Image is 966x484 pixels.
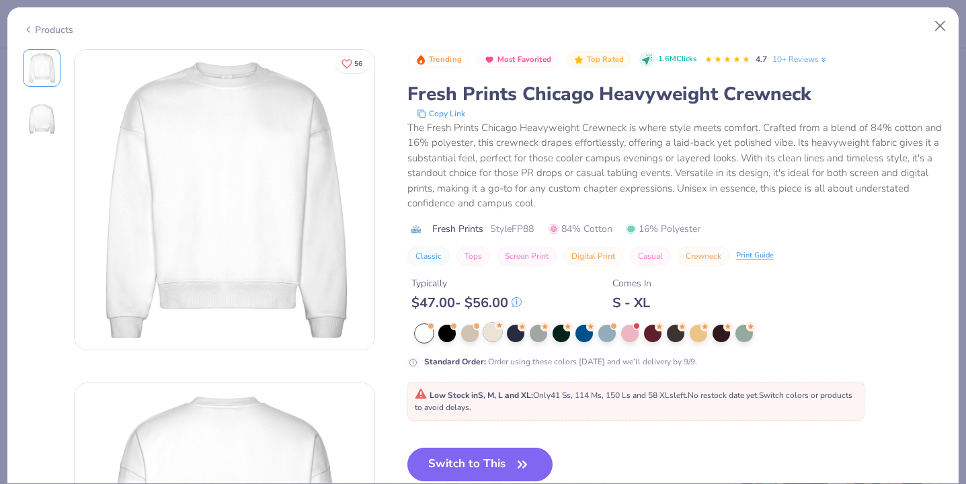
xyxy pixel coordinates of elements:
img: Back [26,103,58,135]
img: Trending sort [415,54,426,65]
button: copy to clipboard [413,107,469,120]
button: Switch to This [407,448,553,481]
a: 10+ Reviews [772,53,828,65]
span: Top Rated [587,56,625,63]
div: $ 47.00 - $ 56.00 [411,294,522,311]
button: Like [335,54,368,73]
button: Casual [630,247,671,266]
div: Products [23,23,73,37]
span: Only 41 Ss, 114 Ms, 150 Ls and 58 XLs left. Switch colors or products to avoid delays. [415,390,852,413]
div: The Fresh Prints Chicago Heavyweight Crewneck is where style meets comfort. Crafted from a blend ... [407,120,944,211]
span: Trending [429,56,462,63]
img: Top Rated sort [573,54,584,65]
button: Badge Button [477,51,559,69]
button: Crewneck [678,247,729,266]
button: Digital Print [563,247,623,266]
div: 4.7 Stars [705,49,750,71]
span: 16% Polyester [626,222,700,236]
strong: Standard Order : [424,356,486,367]
span: 56 [354,61,362,67]
button: Badge Button [409,51,469,69]
button: Classic [407,247,450,266]
strong: Low Stock in S, M, L and XL : [430,390,533,401]
img: brand logo [407,224,426,235]
img: Most Favorited sort [484,54,495,65]
span: 4.7 [756,54,767,65]
img: Front [26,52,58,84]
span: 84% Cotton [549,222,612,236]
div: Order using these colors [DATE] and we’ll delivery by 9/9. [424,356,697,368]
span: No restock date yet. [688,390,759,401]
button: Badge Button [567,51,631,69]
span: Style FP88 [490,222,534,236]
img: Front [75,50,374,350]
div: Print Guide [736,250,774,261]
div: S - XL [612,294,651,311]
div: Typically [411,276,522,290]
div: Comes In [612,276,651,290]
button: Tops [456,247,490,266]
button: Close [928,13,953,39]
div: Fresh Prints Chicago Heavyweight Crewneck [407,81,944,107]
span: 1.6M Clicks [658,54,696,65]
span: Fresh Prints [432,222,483,236]
button: Screen Print [497,247,557,266]
span: Most Favorited [497,56,551,63]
